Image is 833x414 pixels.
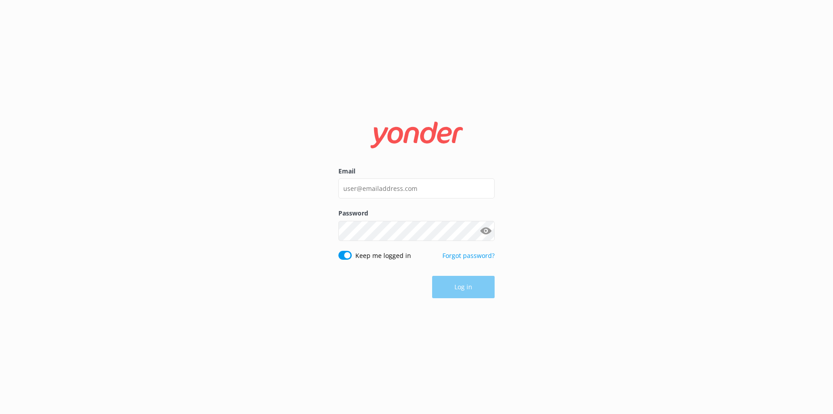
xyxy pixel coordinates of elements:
button: Show password [477,222,495,240]
label: Email [338,166,495,176]
label: Keep me logged in [355,251,411,261]
label: Password [338,208,495,218]
a: Forgot password? [442,251,495,260]
input: user@emailaddress.com [338,178,495,199]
